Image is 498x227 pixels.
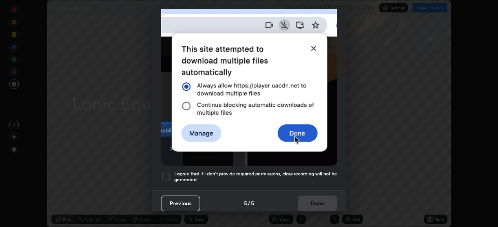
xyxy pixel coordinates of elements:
button: Previous [161,196,200,211]
h4: / [248,199,250,207]
h4: 5 [251,199,254,207]
h5: I agree that if I don't provide required permissions, class recording will not be generated [174,171,337,183]
h4: 5 [244,199,247,207]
